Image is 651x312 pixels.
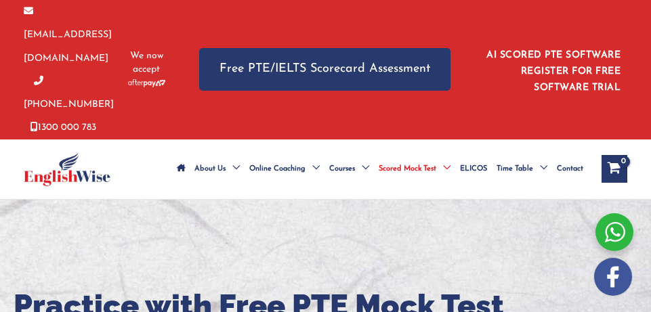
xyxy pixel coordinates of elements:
a: 1300 000 783 [30,122,96,133]
aside: Header Widget 1 [478,39,627,99]
a: Scored Mock TestMenu Toggle [374,146,455,193]
a: View Shopping Cart, empty [602,155,627,182]
a: CoursesMenu Toggle [324,146,374,193]
span: Courses [329,146,355,193]
span: Menu Toggle [533,146,547,193]
a: Contact [552,146,588,193]
span: Menu Toggle [436,146,450,193]
img: white-facebook.png [594,258,632,296]
span: We now accept [128,49,165,76]
span: Time Table [497,146,533,193]
span: Menu Toggle [355,146,369,193]
span: About Us [194,146,226,193]
a: Online CoachingMenu Toggle [245,146,324,193]
span: Menu Toggle [226,146,240,193]
a: [EMAIL_ADDRESS][DOMAIN_NAME] [24,7,112,64]
span: Menu Toggle [306,146,320,193]
span: Online Coaching [249,146,306,193]
a: ELICOS [455,146,492,193]
nav: Site Navigation: Main Menu [172,146,588,193]
img: Afterpay-Logo [128,79,165,87]
a: About UsMenu Toggle [190,146,245,193]
a: Time TableMenu Toggle [492,146,552,193]
a: Free PTE/IELTS Scorecard Assessment [199,48,450,91]
a: AI SCORED PTE SOFTWARE REGISTER FOR FREE SOFTWARE TRIAL [486,50,621,93]
span: Scored Mock Test [379,146,436,193]
img: cropped-ew-logo [24,152,110,186]
span: Contact [557,146,583,193]
span: ELICOS [460,146,487,193]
